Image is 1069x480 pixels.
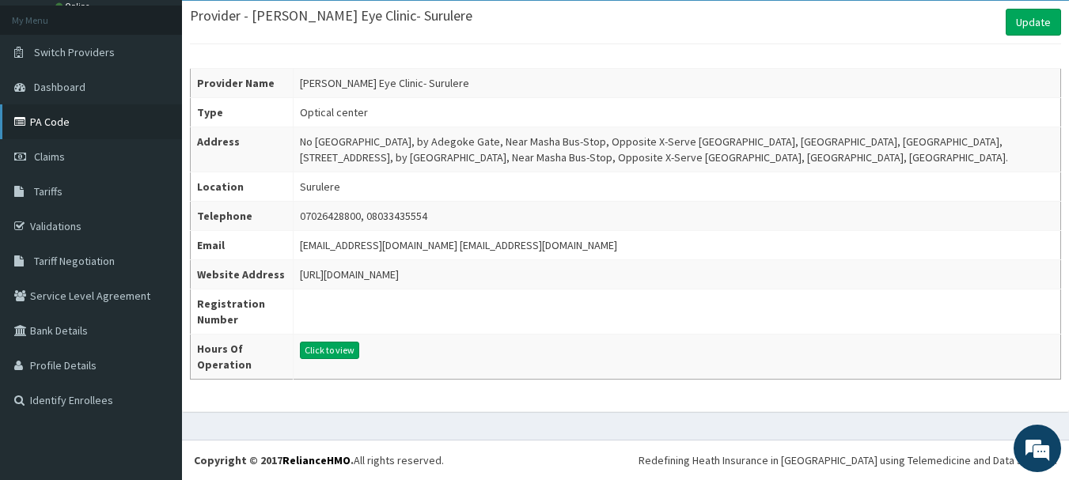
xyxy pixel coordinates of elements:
a: RelianceHMO [282,453,351,467]
th: Telephone [191,202,294,231]
th: Email [191,231,294,260]
a: Online [55,1,93,12]
div: Redefining Heath Insurance in [GEOGRAPHIC_DATA] using Telemedicine and Data Science! [639,452,1057,468]
th: Hours Of Operation [191,334,294,380]
div: Chat with us now [82,89,266,109]
div: Optical center [300,104,368,120]
th: Provider Name [191,69,294,98]
span: Claims [34,149,65,164]
span: We're online! [92,141,218,300]
span: Tariffs [34,184,63,198]
th: Address [191,127,294,172]
th: Registration Number [191,289,294,334]
div: [EMAIL_ADDRESS][DOMAIN_NAME] [EMAIL_ADDRESS][DOMAIN_NAME] [300,237,617,253]
th: Type [191,98,294,127]
th: Website Address [191,260,294,289]
span: Tariff Negotiation [34,254,115,268]
img: d_794563401_company_1708531726252_794563401 [29,79,64,119]
strong: Copyright © 2017 . [194,453,354,467]
span: Dashboard [34,80,85,94]
button: Click to view [300,342,359,359]
div: [PERSON_NAME] Eye Clinic- Surulere [300,75,469,91]
th: Location [191,172,294,202]
div: [URL][DOMAIN_NAME] [300,266,399,282]
h3: Provider - [PERSON_NAME] Eye Clinic- Surulere [190,9,472,23]
a: Update [1006,9,1061,36]
footer: All rights reserved. [182,440,1069,480]
div: Minimize live chat window [260,8,298,46]
div: No [GEOGRAPHIC_DATA], by Adegoke Gate, Near Masha Bus-Stop, Opposite X-Serve [GEOGRAPHIC_DATA], [... [300,134,1054,165]
div: 07026428800, 08033435554 [300,208,427,224]
div: Surulere [300,179,340,195]
span: Switch Providers [34,45,115,59]
textarea: Type your message and hit 'Enter' [8,316,301,371]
